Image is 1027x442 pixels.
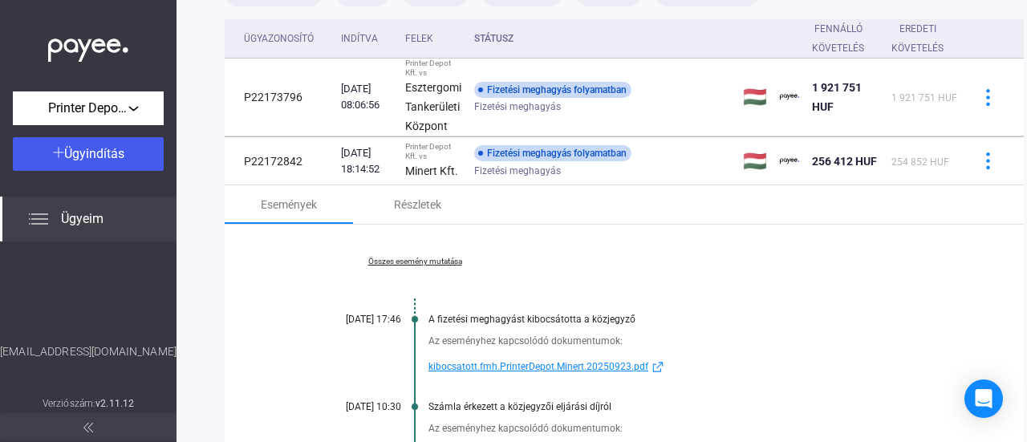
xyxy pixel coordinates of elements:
[474,97,561,116] span: Fizetési meghagyás
[474,82,631,98] div: Fizetési meghagyás folyamatban
[29,209,48,229] img: list.svg
[891,19,958,58] div: Eredeti követelés
[341,81,392,113] div: [DATE] 08:06:56
[48,99,128,118] span: Printer Depot Kft.
[53,147,64,158] img: plus-white.svg
[405,164,458,177] strong: Minert Kft.
[305,314,401,325] div: [DATE] 17:46
[812,19,879,58] div: Fennálló követelés
[394,195,441,214] div: Részletek
[428,357,648,376] span: kibocsatott.fmh.PrinterDepot.Minert.20250923.pdf
[405,142,461,161] div: Printer Depot Kft. vs
[341,29,392,48] div: Indítva
[648,361,668,373] img: external-link-blue
[891,92,957,103] span: 1 921 751 HUF
[780,152,799,171] img: payee-logo
[428,401,944,412] div: Számla érkezett a közjegyzői eljárási díjról
[405,29,433,48] div: Felek
[405,81,461,132] strong: Esztergomi Tankerületi Központ
[812,19,864,58] div: Fennálló követelés
[244,29,314,48] div: Ügyazonosító
[83,423,93,432] img: arrow-double-left-grey.svg
[405,29,461,48] div: Felek
[737,137,773,185] td: 🇭🇺
[474,161,561,180] span: Fizetési meghagyás
[780,87,799,107] img: payee-logo
[13,137,164,171] button: Ügyindítás
[812,155,877,168] span: 256 412 HUF
[971,80,1005,114] button: more-blue
[737,59,773,136] td: 🇭🇺
[61,209,104,229] span: Ügyeim
[428,357,944,376] a: kibocsatott.fmh.PrinterDepot.Minert.20250923.pdfexternal-link-blue
[244,29,328,48] div: Ügyazonosító
[971,144,1005,178] button: more-blue
[891,156,949,168] span: 254 852 HUF
[305,401,401,412] div: [DATE] 10:30
[468,19,737,59] th: Státusz
[48,30,128,63] img: white-payee-white-dot.svg
[225,59,335,136] td: P22173796
[64,146,124,161] span: Ügyindítás
[980,89,997,106] img: more-blue
[305,257,525,266] a: Összes esemény mutatása
[428,314,944,325] div: A fizetési meghagyást kibocsátotta a közjegyző
[341,29,378,48] div: Indítva
[341,145,392,177] div: [DATE] 18:14:52
[261,195,317,214] div: Események
[891,19,944,58] div: Eredeti követelés
[13,91,164,125] button: Printer Depot Kft.
[225,137,335,185] td: P22172842
[474,145,631,161] div: Fizetési meghagyás folyamatban
[428,420,944,436] div: Az eseményhez kapcsolódó dokumentumok:
[964,379,1003,418] div: Open Intercom Messenger
[812,81,862,113] span: 1 921 751 HUF
[980,152,997,169] img: more-blue
[405,59,461,78] div: Printer Depot Kft. vs
[95,398,134,409] strong: v2.11.12
[428,333,944,349] div: Az eseményhez kapcsolódó dokumentumok:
